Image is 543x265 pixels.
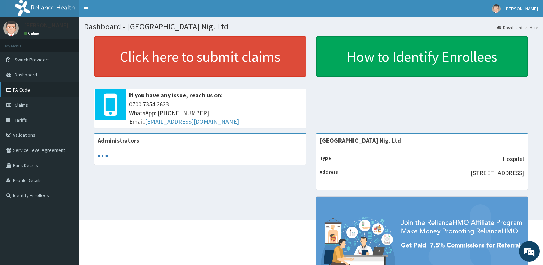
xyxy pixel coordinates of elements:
[129,91,223,99] b: If you have any issue, reach us on:
[24,22,69,28] p: [PERSON_NAME]
[505,5,538,12] span: [PERSON_NAME]
[471,169,524,178] p: [STREET_ADDRESS]
[492,4,501,13] img: User Image
[503,155,524,164] p: Hospital
[24,31,40,36] a: Online
[145,118,239,125] a: [EMAIL_ADDRESS][DOMAIN_NAME]
[320,169,338,175] b: Address
[15,72,37,78] span: Dashboard
[98,151,108,161] svg: audio-loading
[15,117,27,123] span: Tariffs
[84,22,538,31] h1: Dashboard - [GEOGRAPHIC_DATA] Nig. Ltd
[320,155,331,161] b: Type
[129,100,303,126] span: 0700 7354 2623 WhatsApp: [PHONE_NUMBER] Email:
[523,25,538,31] li: Here
[98,136,139,144] b: Administrators
[15,102,28,108] span: Claims
[497,25,522,31] a: Dashboard
[316,36,528,77] a: How to Identify Enrollees
[320,136,401,144] strong: [GEOGRAPHIC_DATA] Nig. Ltd
[3,21,19,36] img: User Image
[94,36,306,77] a: Click here to submit claims
[15,57,50,63] span: Switch Providers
